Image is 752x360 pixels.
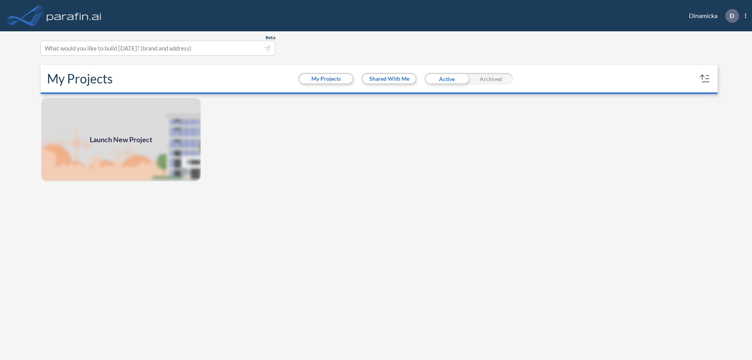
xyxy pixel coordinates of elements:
[45,8,103,24] img: logo
[469,73,513,85] div: Archived
[363,74,416,83] button: Shared With Me
[47,71,113,86] h2: My Projects
[90,134,152,145] span: Launch New Project
[730,12,734,19] p: D
[425,73,469,85] div: Active
[699,72,711,85] button: sort
[677,9,746,23] div: Dinamicka
[41,97,201,182] img: add
[266,34,275,41] span: Beta
[300,74,352,83] button: My Projects
[41,97,201,182] a: Launch New Project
